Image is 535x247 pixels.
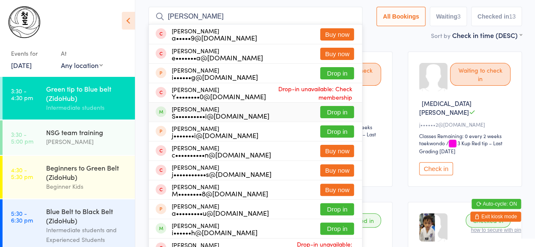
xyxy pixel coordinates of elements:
[419,139,445,147] div: taekwondo
[46,225,128,244] div: Intermediate students and Experienced Students
[46,163,128,182] div: Beginners to Green Belt (ZidoHub)
[172,164,272,177] div: [PERSON_NAME]
[320,125,354,138] button: Drop in
[172,93,266,100] div: Y••••••••0@[DOMAIN_NAME]
[11,60,32,70] a: [DATE]
[46,206,128,225] div: Blue Belt to Black Belt (ZidoHub)
[419,213,435,242] img: image1597907183.png
[419,99,472,117] span: [MEDICAL_DATA][PERSON_NAME]
[509,13,516,20] div: 13
[450,63,510,86] div: Waiting to check in
[172,67,258,80] div: [PERSON_NAME]
[61,46,103,60] div: At
[11,131,33,144] time: 3:30 - 5:00 pm
[11,166,33,180] time: 4:30 - 5:30 pm
[46,128,128,137] div: NSG team training
[172,183,268,197] div: [PERSON_NAME]
[172,144,271,158] div: [PERSON_NAME]
[172,112,269,119] div: S••••••••••i@[DOMAIN_NAME]
[172,73,258,80] div: i••••••g@[DOMAIN_NAME]
[471,7,522,26] button: Checked in13
[172,86,266,100] div: [PERSON_NAME]
[8,6,40,38] img: Chungdo Taekwondo
[11,210,33,223] time: 5:30 - 6:30 pm
[419,132,513,139] div: Classes Remaining: 0 every 2 weeks
[320,164,354,176] button: Buy now
[172,209,269,216] div: a•••••••••u@[DOMAIN_NAME]
[46,84,128,103] div: Green tip to Blue belt (ZidoHub)
[471,227,521,233] button: how to secure with pin
[320,106,354,118] button: Drop in
[320,145,354,157] button: Buy now
[431,31,450,40] label: Sort by
[172,222,258,236] div: [PERSON_NAME]
[419,121,513,128] div: j••••••2@[DOMAIN_NAME]
[466,213,510,228] div: Checked in
[172,151,271,158] div: c••••••••••n@[DOMAIN_NAME]
[172,171,272,177] div: j•••••••••••s@[DOMAIN_NAME]
[457,13,461,20] div: 3
[46,137,128,147] div: [PERSON_NAME]
[172,106,269,119] div: [PERSON_NAME]
[320,28,354,41] button: Buy now
[266,82,354,103] span: Drop-in unavailable: Check membership
[376,7,425,26] button: All Bookings
[320,48,354,60] button: Buy now
[172,27,257,41] div: [PERSON_NAME]
[46,103,128,112] div: Intermediate students
[320,223,354,235] button: Drop in
[11,87,33,101] time: 3:30 - 4:30 pm
[3,77,135,119] a: 3:30 -4:30 pmGreen tip to Blue belt (ZidoHub)Intermediate students
[172,47,263,61] div: [PERSON_NAME]
[172,190,268,197] div: M••••••••8@[DOMAIN_NAME]
[172,54,263,61] div: e•••••••a@[DOMAIN_NAME]
[61,60,103,70] div: Any location
[11,46,52,60] div: Events for
[172,34,257,41] div: a•••••9@[DOMAIN_NAME]
[320,67,354,79] button: Drop in
[3,120,135,155] a: 3:30 -5:00 pmNSG team training[PERSON_NAME]
[320,203,354,215] button: Drop in
[419,162,453,175] button: Check in
[452,30,522,40] div: Check in time (DESC)
[148,7,362,26] input: Search
[3,156,135,198] a: 4:30 -5:30 pmBeginners to Green Belt (ZidoHub)Beginner Kids
[172,203,269,216] div: [PERSON_NAME]
[172,125,258,138] div: [PERSON_NAME]
[46,182,128,191] div: Beginner Kids
[172,229,258,236] div: i••••••h@[DOMAIN_NAME]
[430,7,467,26] button: Waiting3
[172,132,258,138] div: j•••••••i@[DOMAIN_NAME]
[419,139,502,155] span: / 3 Kup Red tip – Last Grading [DATE]
[320,184,354,196] button: Buy now
[470,212,521,222] button: Exit kiosk mode
[472,199,521,209] button: Auto-cycle: ON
